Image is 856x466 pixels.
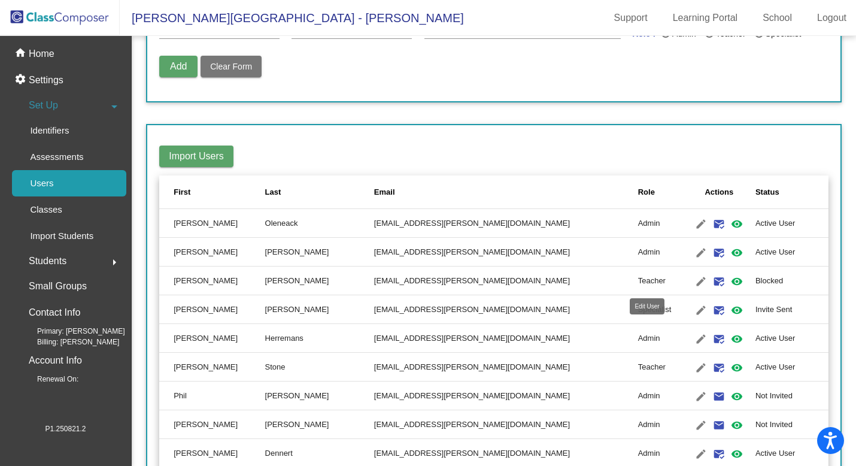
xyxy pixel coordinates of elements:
[694,418,708,432] mat-icon: edit
[712,332,726,346] mat-icon: mark_email_read
[159,324,265,353] td: [PERSON_NAME]
[265,410,374,439] td: [PERSON_NAME]
[107,255,122,270] mat-icon: arrow_right
[694,389,708,404] mat-icon: edit
[265,186,281,198] div: Last
[374,186,638,198] div: Email
[374,209,638,238] td: [EMAIL_ADDRESS][PERSON_NAME][DOMAIN_NAME]
[18,326,125,337] span: Primary: [PERSON_NAME]
[374,238,638,267] td: [EMAIL_ADDRESS][PERSON_NAME][DOMAIN_NAME]
[694,303,708,317] mat-icon: edit
[18,374,78,385] span: Renewal On:
[265,238,374,267] td: [PERSON_NAME]
[29,352,82,369] p: Account Info
[755,382,828,410] td: Not Invited
[753,8,802,28] a: School
[201,56,262,77] button: Clear Form
[265,353,374,382] td: Stone
[694,274,708,289] mat-icon: edit
[159,295,265,324] td: [PERSON_NAME]
[374,324,638,353] td: [EMAIL_ADDRESS][PERSON_NAME][DOMAIN_NAME]
[638,410,683,439] td: Admin
[265,209,374,238] td: Oleneack
[120,8,464,28] span: [PERSON_NAME][GEOGRAPHIC_DATA] - [PERSON_NAME]
[638,353,683,382] td: Teacher
[712,418,726,432] mat-icon: email
[638,186,683,198] div: Role
[638,186,655,198] div: Role
[755,324,828,353] td: Active User
[638,324,683,353] td: Admin
[14,73,29,87] mat-icon: settings
[170,61,187,71] span: Add
[712,361,726,375] mat-icon: mark_email_read
[694,217,708,231] mat-icon: edit
[159,209,265,238] td: [PERSON_NAME]
[730,332,744,346] mat-icon: visibility
[638,295,683,324] td: Specialist
[730,274,744,289] mat-icon: visibility
[29,73,63,87] p: Settings
[30,123,69,138] p: Identifiers
[374,353,638,382] td: [EMAIL_ADDRESS][PERSON_NAME][DOMAIN_NAME]
[159,382,265,410] td: Phil
[694,246,708,260] mat-icon: edit
[29,97,58,114] span: Set Up
[174,186,265,198] div: First
[755,295,828,324] td: Invite Sent
[159,146,233,167] button: Import Users
[730,361,744,375] mat-icon: visibility
[755,267,828,295] td: Blocked
[374,295,638,324] td: [EMAIL_ADDRESS][PERSON_NAME][DOMAIN_NAME]
[18,337,119,347] span: Billing: [PERSON_NAME]
[755,186,814,198] div: Status
[712,303,726,317] mat-icon: mark_email_read
[265,382,374,410] td: [PERSON_NAME]
[694,361,708,375] mat-icon: edit
[638,238,683,267] td: Admin
[30,202,62,217] p: Classes
[663,8,748,28] a: Learning Portal
[712,246,726,260] mat-icon: mark_email_read
[29,253,66,270] span: Students
[159,56,198,77] button: Add
[374,267,638,295] td: [EMAIL_ADDRESS][PERSON_NAME][DOMAIN_NAME]
[159,267,265,295] td: [PERSON_NAME]
[808,8,856,28] a: Logout
[169,151,224,161] span: Import Users
[730,303,744,317] mat-icon: visibility
[159,238,265,267] td: [PERSON_NAME]
[265,186,374,198] div: Last
[107,99,122,114] mat-icon: arrow_drop_down
[29,47,54,61] p: Home
[638,382,683,410] td: Admin
[755,410,828,439] td: Not Invited
[210,62,252,71] span: Clear Form
[374,410,638,439] td: [EMAIL_ADDRESS][PERSON_NAME][DOMAIN_NAME]
[755,209,828,238] td: Active User
[755,353,828,382] td: Active User
[694,447,708,461] mat-icon: edit
[638,209,683,238] td: Admin
[712,389,726,404] mat-icon: email
[265,324,374,353] td: Herremans
[30,150,83,164] p: Assessments
[30,176,53,190] p: Users
[755,238,828,267] td: Active User
[14,47,29,61] mat-icon: home
[374,186,395,198] div: Email
[29,304,80,321] p: Contact Info
[174,186,190,198] div: First
[605,8,657,28] a: Support
[730,246,744,260] mat-icon: visibility
[712,274,726,289] mat-icon: mark_email_read
[265,267,374,295] td: [PERSON_NAME]
[730,389,744,404] mat-icon: visibility
[730,418,744,432] mat-icon: visibility
[159,410,265,439] td: [PERSON_NAME]
[29,278,87,295] p: Small Groups
[730,217,744,231] mat-icon: visibility
[638,267,683,295] td: Teacher
[159,353,265,382] td: [PERSON_NAME]
[374,382,638,410] td: [EMAIL_ADDRESS][PERSON_NAME][DOMAIN_NAME]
